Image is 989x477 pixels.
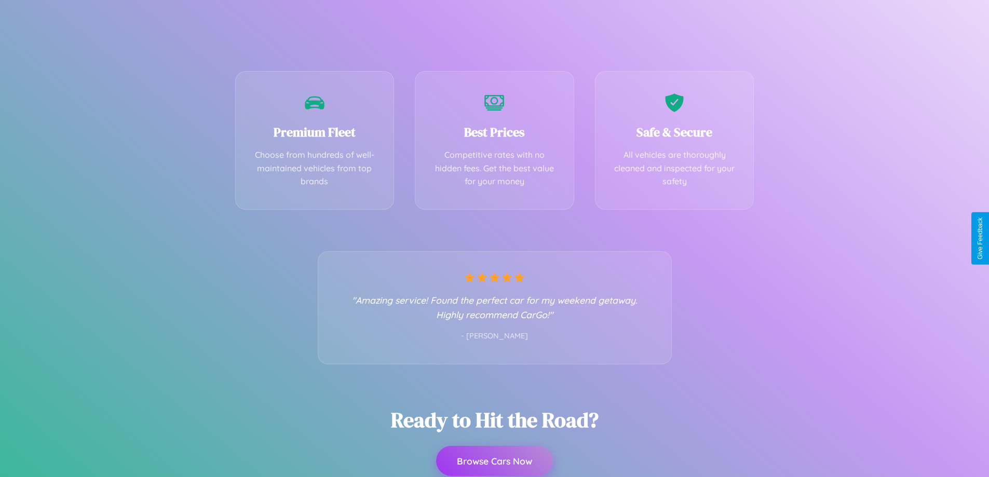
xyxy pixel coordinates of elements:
p: Choose from hundreds of well-maintained vehicles from top brands [251,148,378,188]
div: Give Feedback [977,217,984,260]
p: - [PERSON_NAME] [339,330,651,343]
p: All vehicles are thoroughly cleaned and inspected for your safety [611,148,738,188]
h3: Best Prices [431,124,558,141]
p: "Amazing service! Found the perfect car for my weekend getaway. Highly recommend CarGo!" [339,293,651,322]
h3: Safe & Secure [611,124,738,141]
button: Browse Cars Now [436,446,553,476]
h3: Premium Fleet [251,124,378,141]
p: Competitive rates with no hidden fees. Get the best value for your money [431,148,558,188]
h2: Ready to Hit the Road? [391,406,599,434]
